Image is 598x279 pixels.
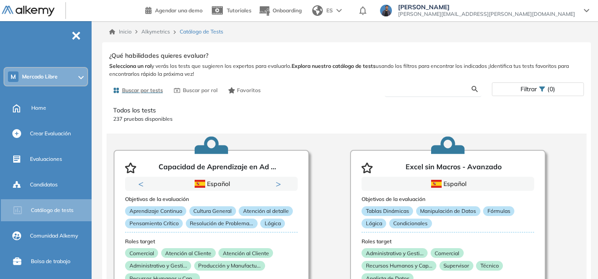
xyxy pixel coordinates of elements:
img: Logo [2,6,55,17]
button: Previous [138,179,147,188]
span: Alkymetrics [141,28,170,35]
span: [PERSON_NAME][EMAIL_ADDRESS][PERSON_NAME][DOMAIN_NAME] [398,11,575,18]
span: [PERSON_NAME] [398,4,575,11]
h3: Roles target [362,238,534,245]
span: Onboarding [273,7,302,14]
h3: Objetivos de la evaluación [125,196,298,202]
button: Buscar por tests [109,83,166,98]
span: Mercado Libre [22,73,58,80]
p: Lógica [260,219,285,228]
span: Catálogo de Tests [180,28,223,36]
img: world [312,5,323,16]
span: Comunidad Alkemy [30,232,78,240]
span: Candidatos [30,181,58,189]
button: Next [276,179,284,188]
img: ESP [431,180,442,188]
img: arrow [336,9,342,12]
p: Aprendizaje Continuo [125,206,186,216]
span: Agendar una demo [155,7,203,14]
h3: Roles target [125,238,298,245]
span: ES [326,7,333,15]
p: Producción y Manufactu... [194,261,265,271]
b: Selecciona un rol [109,63,151,69]
p: Recursos Humanos y Cap... [362,261,436,271]
p: Tablas Dinámicas [362,206,413,216]
p: 237 pruebas disponibles [113,115,580,123]
img: ESP [195,180,205,188]
span: ¿Qué habilidades quieres evaluar? [109,51,208,60]
p: Capacidad de Aprendizaje en Ad ... [159,163,276,173]
div: Español [156,179,266,189]
span: Catálogo de tests [31,206,74,214]
div: Español [393,179,503,189]
button: 1 [201,191,211,192]
span: Favoritos [237,86,261,94]
span: Evaluaciones [30,155,62,163]
p: Cultura General [189,206,236,216]
span: Buscar por rol [183,86,218,94]
p: Lógica [362,219,386,228]
p: Resolución de Problema... [186,219,258,228]
p: Fórmulas [483,206,514,216]
p: Condicionales [389,219,432,228]
p: Administrativo y Gesti... [125,261,191,271]
p: Todos los tests [113,106,580,115]
button: 2 [215,191,222,192]
p: Excel sin Macros - Avanzado [406,163,502,173]
a: Agendar una demo [145,4,203,15]
span: (0) [547,83,555,96]
p: Atención al Cliente [161,248,216,258]
span: y verás los tests que sugieren los expertos para evaluarlo. usando los filtros para encontrar los... [109,62,584,78]
button: Onboarding [258,1,302,20]
b: Explora nuestro catálogo de tests [292,63,376,69]
span: Tutoriales [227,7,251,14]
a: Inicio [109,28,132,36]
span: Filtrar [520,83,537,96]
span: Crear Evaluación [30,130,71,138]
span: Bolsa de trabajo [31,257,70,265]
p: Atención al detalle [239,206,293,216]
span: Buscar por tests [122,86,163,94]
span: Home [31,104,46,112]
p: Pensamiento Crítico [125,219,183,228]
p: Manipulación de Datos [416,206,480,216]
span: M [11,73,16,80]
p: Técnico [476,261,503,271]
p: Atención al Cliente [218,248,273,258]
p: Supervisor [439,261,473,271]
p: Comercial [431,248,464,258]
button: Favoritos [225,83,265,98]
h3: Objetivos de la evaluación [362,196,534,202]
button: Buscar por rol [170,83,221,98]
p: Administrativo y Gesti... [362,248,428,258]
p: Comercial [125,248,158,258]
